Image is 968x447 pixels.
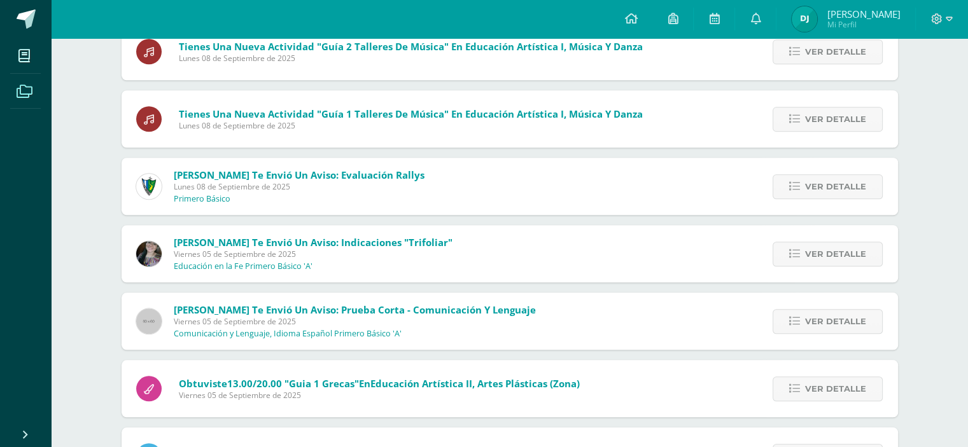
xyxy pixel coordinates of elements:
img: 9f174a157161b4ddbe12118a61fed988.png [136,174,162,199]
span: Viernes 05 de Septiembre de 2025 [179,390,580,401]
span: Lunes 08 de Septiembre de 2025 [179,53,643,64]
span: Ver detalle [805,310,866,333]
span: Ver detalle [805,107,866,131]
img: 8322e32a4062cfa8b237c59eedf4f548.png [136,241,162,266]
span: [PERSON_NAME] te envió un aviso: Indicaciones "Trifoliar" [174,236,452,249]
p: Primero Básico [174,194,230,204]
span: [PERSON_NAME] [827,8,900,20]
p: Educación en la Fe Primero Básico 'A' [174,261,312,272]
span: Educación Artística II, Artes Plásticas (Zona) [370,377,580,390]
p: Comunicación y Lenguaje, Idioma Español Primero Básico 'A' [174,329,402,339]
span: Viernes 05 de Septiembre de 2025 [174,249,452,259]
span: Ver detalle [805,175,866,198]
span: 13.00/20.00 [227,377,282,390]
img: b044e79a7f1fd466af47bccfdf929656.png [792,6,817,32]
span: Tienes una nueva actividad "Guía 1 Talleres de Música" En Educación Artística I, Música y Danza [179,107,643,120]
span: Lunes 08 de Septiembre de 2025 [174,181,424,192]
span: Tienes una nueva actividad "Guía 2 Talleres de Música" En Educación Artística I, Música y Danza [179,40,643,53]
span: Obtuviste en [179,377,580,390]
img: 60x60 [136,308,162,334]
span: Ver detalle [805,242,866,266]
span: [PERSON_NAME] te envió un aviso: Prueba corta - Comunicación y Lenguaje [174,303,536,316]
span: Mi Perfil [827,19,900,30]
span: Viernes 05 de Septiembre de 2025 [174,316,536,327]
span: Ver detalle [805,377,866,401]
span: Lunes 08 de Septiembre de 2025 [179,120,643,131]
span: [PERSON_NAME] te envió un aviso: Evaluación Rallys [174,168,424,181]
span: Ver detalle [805,40,866,64]
span: "Guia 1 Grecas" [284,377,359,390]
